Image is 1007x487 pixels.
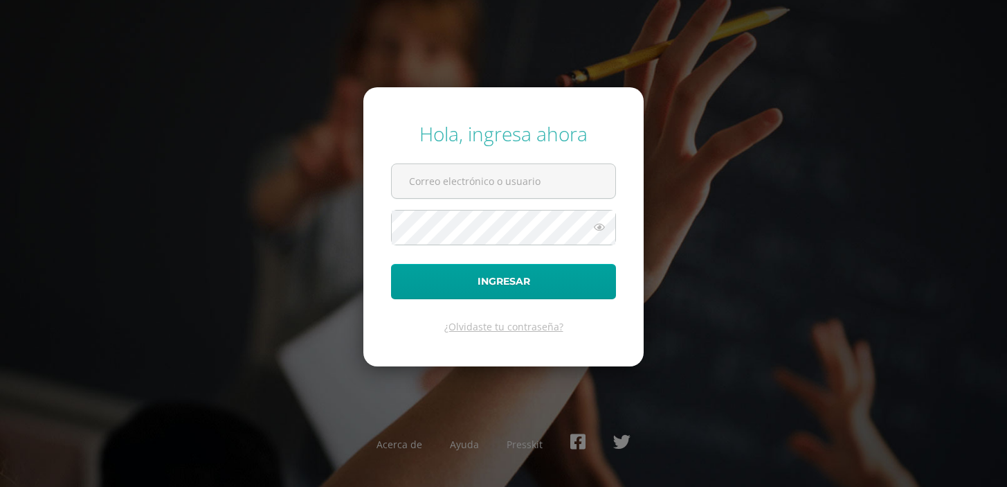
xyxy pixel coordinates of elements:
[444,320,563,333] a: ¿Olvidaste tu contraseña?
[450,438,479,451] a: Ayuda
[507,438,543,451] a: Presskit
[391,264,616,299] button: Ingresar
[391,121,616,147] div: Hola, ingresa ahora
[377,438,422,451] a: Acerca de
[392,164,615,198] input: Correo electrónico o usuario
